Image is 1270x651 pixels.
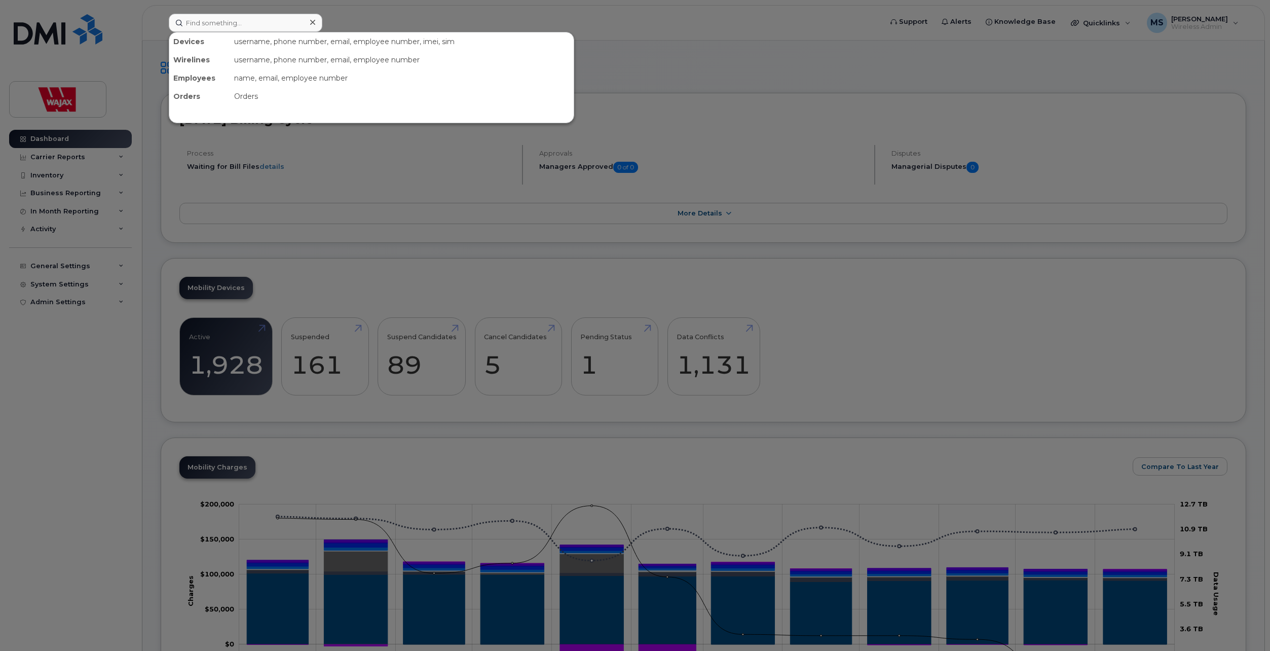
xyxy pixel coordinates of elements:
[169,87,230,105] div: Orders
[230,69,574,87] div: name, email, employee number
[169,69,230,87] div: Employees
[230,32,574,51] div: username, phone number, email, employee number, imei, sim
[230,51,574,69] div: username, phone number, email, employee number
[230,87,574,105] div: Orders
[169,51,230,69] div: Wirelines
[169,32,230,51] div: Devices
